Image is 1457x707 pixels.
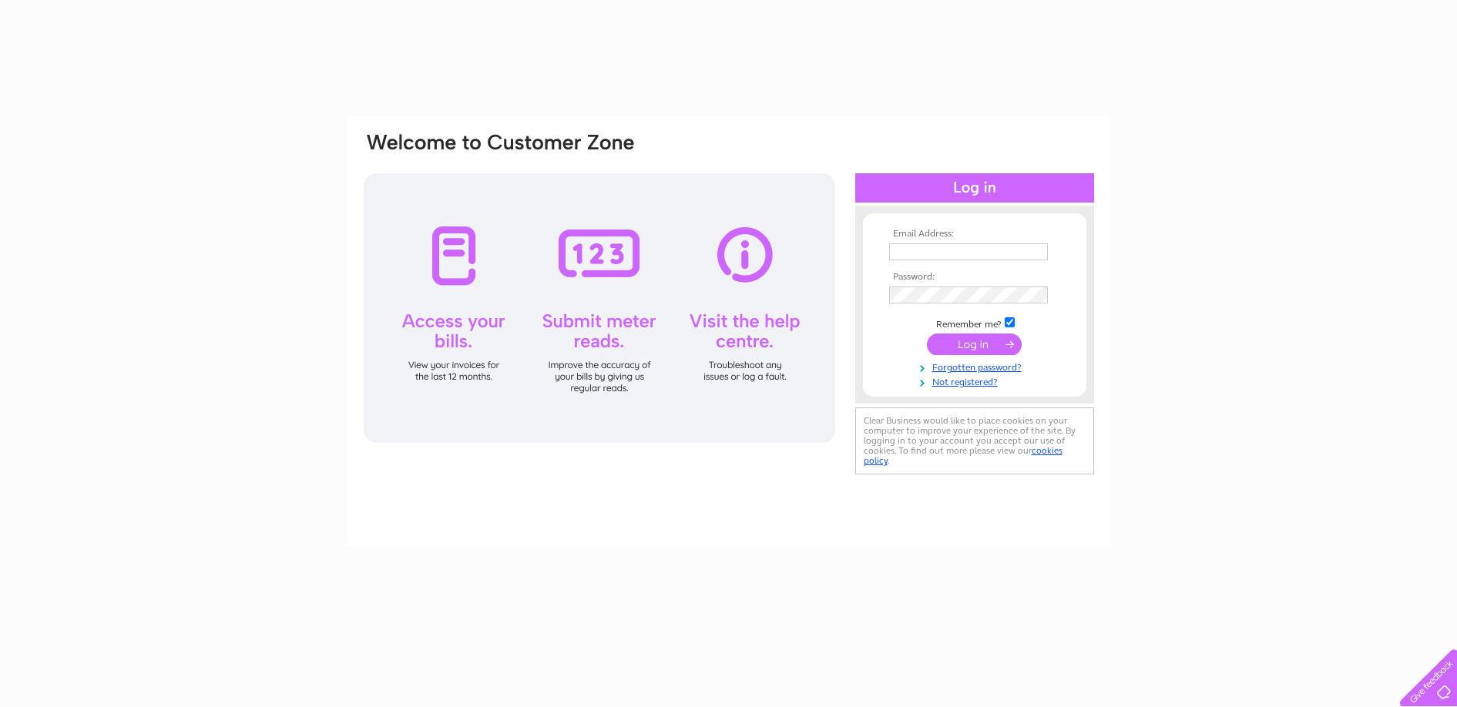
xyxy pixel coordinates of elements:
th: Password: [885,272,1064,283]
th: Email Address: [885,229,1064,240]
a: Forgotten password? [889,359,1064,374]
input: Submit [927,333,1022,355]
a: cookies policy [864,445,1063,466]
td: Remember me? [885,315,1064,330]
a: Not registered? [889,374,1064,388]
div: Clear Business would like to place cookies on your computer to improve your experience of the sit... [855,407,1094,474]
